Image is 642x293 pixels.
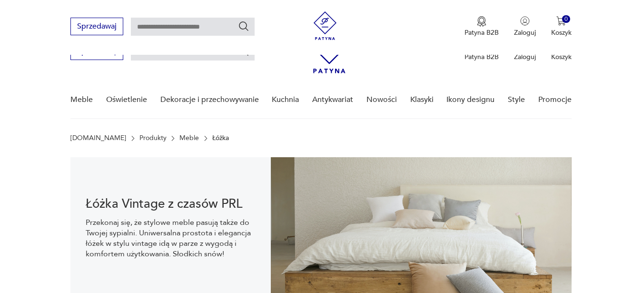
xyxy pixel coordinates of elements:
a: Dekoracje i przechowywanie [160,81,259,118]
button: 0Koszyk [551,16,572,37]
a: Ikony designu [446,81,494,118]
a: Antykwariat [312,81,353,118]
a: Meble [179,134,199,142]
p: Koszyk [551,28,572,37]
img: Ikona medalu [477,16,486,27]
p: Patyna B2B [464,28,499,37]
a: Promocje [538,81,572,118]
button: Sprzedawaj [70,18,123,35]
a: Oświetlenie [106,81,147,118]
button: Patyna B2B [464,16,499,37]
a: Meble [70,81,93,118]
a: Kuchnia [272,81,299,118]
a: Nowości [366,81,397,118]
p: Koszyk [551,52,572,61]
a: Ikona medaluPatyna B2B [464,16,499,37]
a: Style [508,81,525,118]
div: 0 [562,15,570,23]
a: Klasyki [410,81,434,118]
p: Patyna B2B [464,52,499,61]
a: [DOMAIN_NAME] [70,134,126,142]
p: Przekonaj się, że stylowe meble pasują także do Twojej sypialni. Uniwersalna prostota i elegancja... [86,217,256,259]
a: Sprzedawaj [70,24,123,30]
img: Patyna - sklep z meblami i dekoracjami vintage [311,11,339,40]
button: Zaloguj [514,16,536,37]
p: Zaloguj [514,52,536,61]
img: Ikona koszyka [556,16,566,26]
p: Łóżka [212,134,229,142]
h1: Łóżka Vintage z czasów PRL [86,198,256,210]
a: Sprzedawaj [70,49,123,55]
button: Szukaj [238,20,249,32]
img: Ikonka użytkownika [520,16,530,26]
a: Produkty [139,134,167,142]
p: Zaloguj [514,28,536,37]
